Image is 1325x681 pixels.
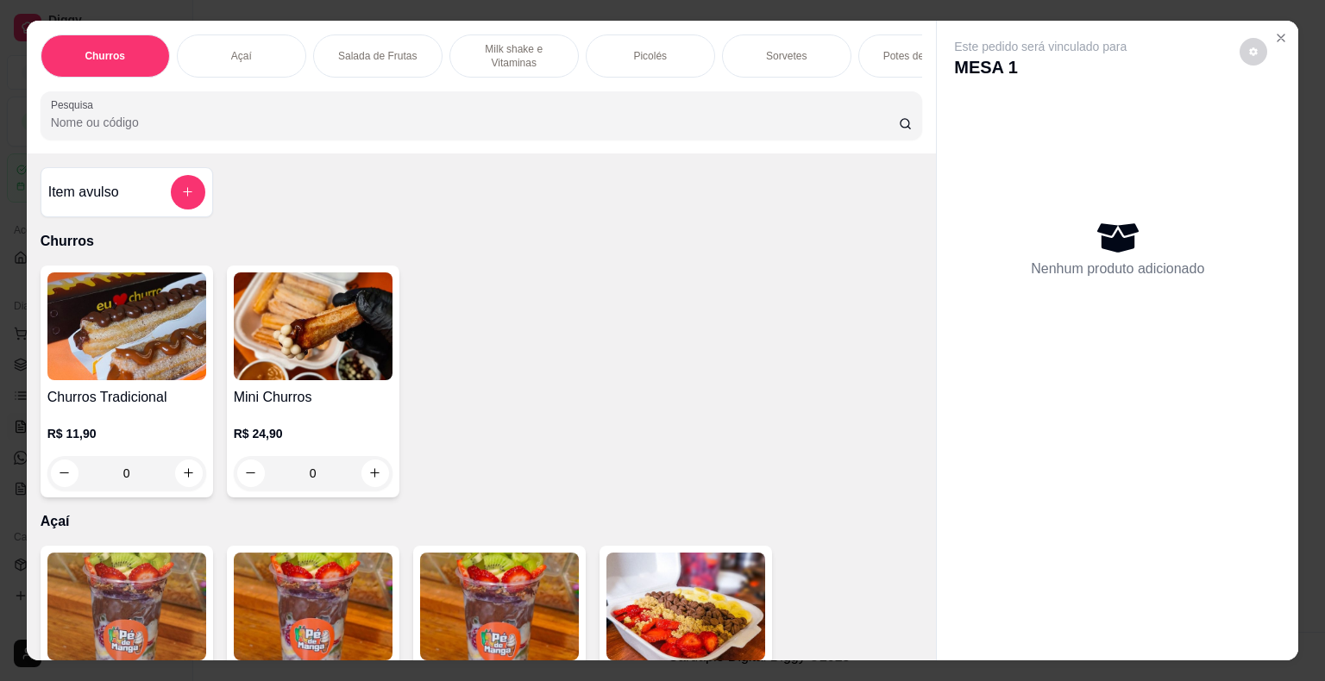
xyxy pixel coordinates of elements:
p: Picolés [633,49,667,63]
p: Milk shake e Vitaminas [464,42,564,70]
button: decrease-product-quantity [1240,38,1267,66]
img: product-image [606,553,765,660]
input: Pesquisa [51,114,899,131]
button: Close [1267,24,1295,52]
img: product-image [47,272,206,380]
p: R$ 24,90 [234,425,392,442]
img: product-image [234,272,392,380]
img: product-image [420,553,579,660]
p: Sorvetes [766,49,807,63]
img: product-image [47,553,206,660]
h4: Item avulso [48,182,119,203]
p: Potes de Sorvete [883,49,963,63]
p: Churros [85,49,125,63]
p: Açaí [41,511,923,532]
h4: Mini Churros [234,387,392,408]
p: Este pedido será vinculado para [954,38,1127,55]
p: Salada de Frutas [338,49,417,63]
p: Churros [41,231,923,252]
button: add-separate-item [171,175,205,209]
p: MESA 1 [954,55,1127,79]
p: Açaí [231,49,252,63]
p: Nenhum produto adicionado [1031,259,1204,279]
p: R$ 11,90 [47,425,206,442]
label: Pesquisa [51,97,99,112]
h4: Churros Tradicional [47,387,206,408]
img: product-image [234,553,392,660]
